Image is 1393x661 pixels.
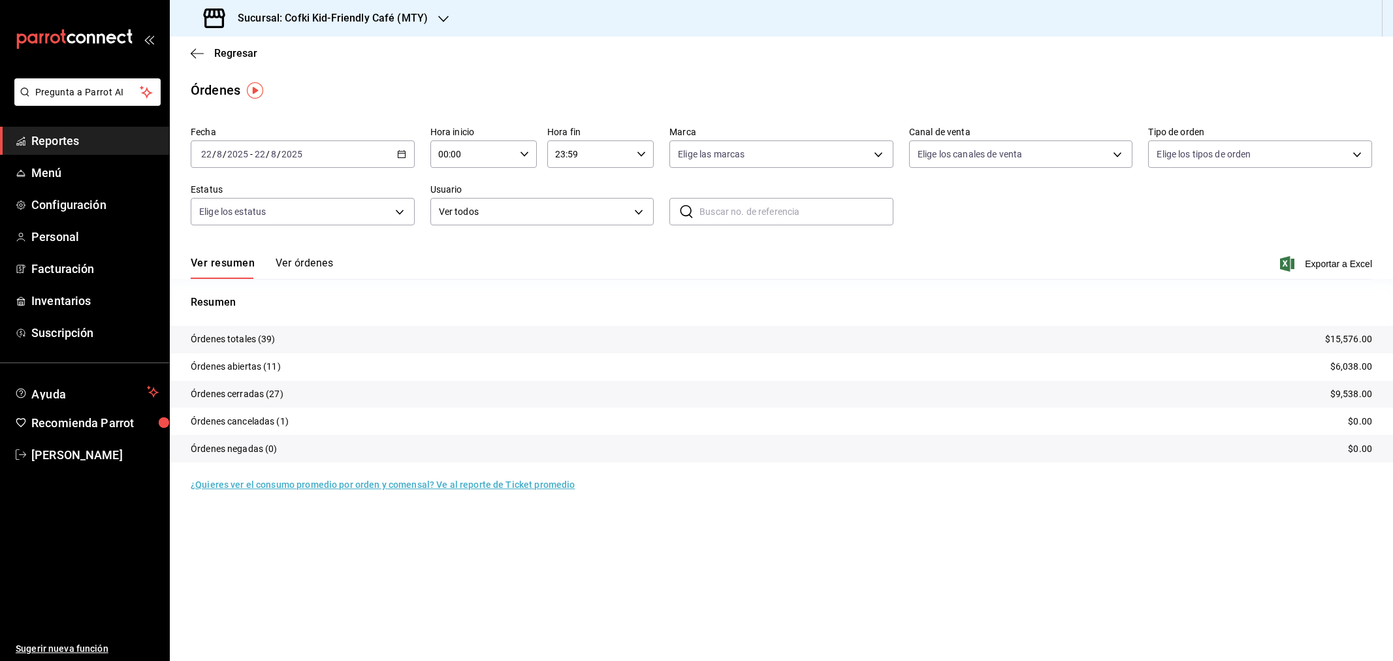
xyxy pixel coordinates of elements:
[31,196,159,214] span: Configuración
[430,127,537,137] label: Hora inicio
[909,127,1133,137] label: Canal de venta
[216,149,223,159] input: --
[270,149,277,159] input: --
[31,260,159,278] span: Facturación
[31,292,159,310] span: Inventarios
[227,149,249,159] input: ----
[1330,360,1372,374] p: $6,038.00
[276,257,333,279] button: Ver órdenes
[547,127,654,137] label: Hora fin
[31,164,159,182] span: Menú
[31,324,159,342] span: Suscripción
[277,149,281,159] span: /
[191,387,283,401] p: Órdenes cerradas (27)
[191,257,255,279] button: Ver resumen
[191,257,333,279] div: navigation tabs
[1157,148,1251,161] span: Elige los tipos de orden
[191,47,257,59] button: Regresar
[1348,415,1372,428] p: $0.00
[35,86,140,99] span: Pregunta a Parrot AI
[918,148,1022,161] span: Elige los canales de venta
[14,78,161,106] button: Pregunta a Parrot AI
[191,442,278,456] p: Órdenes negadas (0)
[200,149,212,159] input: --
[266,149,270,159] span: /
[31,228,159,246] span: Personal
[1325,332,1372,346] p: $15,576.00
[214,47,257,59] span: Regresar
[1330,387,1372,401] p: $9,538.00
[1148,127,1372,137] label: Tipo de orden
[191,80,240,100] div: Órdenes
[199,205,266,218] span: Elige los estatus
[31,446,159,464] span: [PERSON_NAME]
[223,149,227,159] span: /
[9,95,161,108] a: Pregunta a Parrot AI
[31,132,159,150] span: Reportes
[439,205,630,219] span: Ver todos
[430,185,654,194] label: Usuario
[16,642,159,656] span: Sugerir nueva función
[191,332,276,346] p: Órdenes totales (39)
[212,149,216,159] span: /
[144,34,154,44] button: open_drawer_menu
[254,149,266,159] input: --
[1283,256,1372,272] button: Exportar a Excel
[250,149,253,159] span: -
[191,360,281,374] p: Órdenes abiertas (11)
[227,10,428,26] h3: Sucursal: Cofki Kid-Friendly Café (MTY)
[281,149,303,159] input: ----
[191,479,575,490] a: ¿Quieres ver el consumo promedio por orden y comensal? Ve al reporte de Ticket promedio
[31,414,159,432] span: Recomienda Parrot
[191,415,289,428] p: Órdenes canceladas (1)
[669,127,893,137] label: Marca
[191,295,1372,310] p: Resumen
[191,127,415,137] label: Fecha
[191,185,415,194] label: Estatus
[247,82,263,99] img: Tooltip marker
[31,384,142,400] span: Ayuda
[1348,442,1372,456] p: $0.00
[678,148,745,161] span: Elige las marcas
[699,199,893,225] input: Buscar no. de referencia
